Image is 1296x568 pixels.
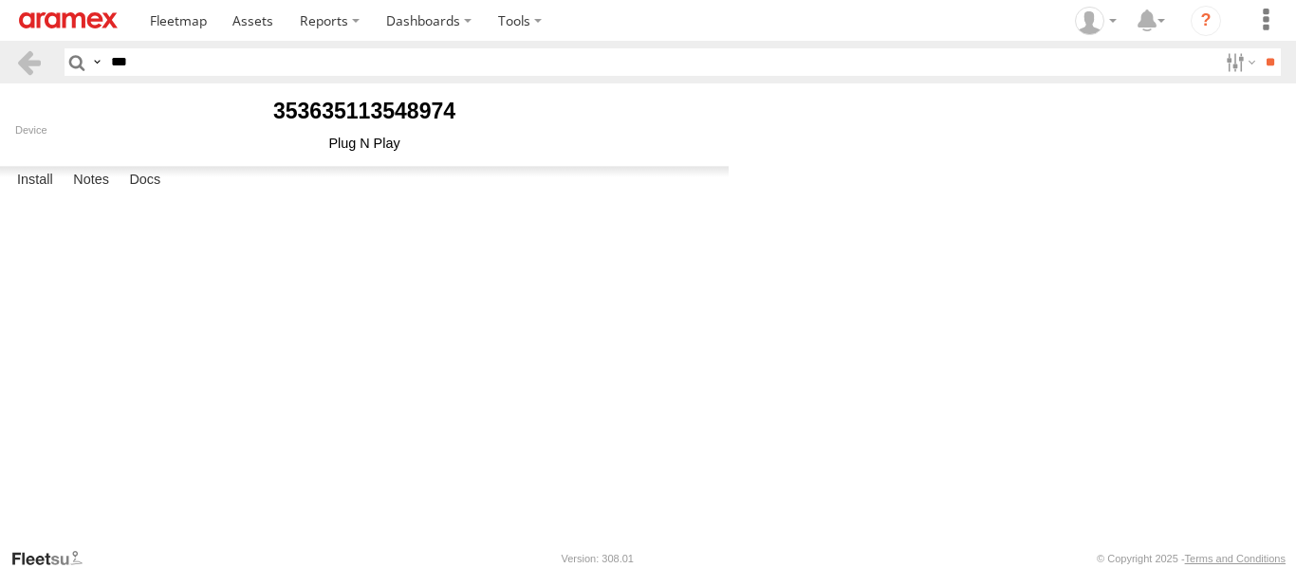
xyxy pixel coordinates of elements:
div: Mazen Siblini [1068,7,1123,35]
label: Search Filter Options [1218,48,1259,76]
label: Install [8,167,63,193]
label: Notes [64,167,119,193]
div: Device [15,124,713,136]
i: ? [1191,6,1221,36]
a: Terms and Conditions [1185,553,1286,564]
div: Version: 308.01 [562,553,634,564]
img: aramex-logo.svg [19,12,118,28]
label: Search Query [89,48,104,76]
a: Back to previous Page [15,48,43,76]
a: Visit our Website [10,549,98,568]
div: Plug N Play [15,136,713,151]
label: Docs [120,167,170,193]
div: © Copyright 2025 - [1097,553,1286,564]
b: 353635113548974 [273,99,455,123]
